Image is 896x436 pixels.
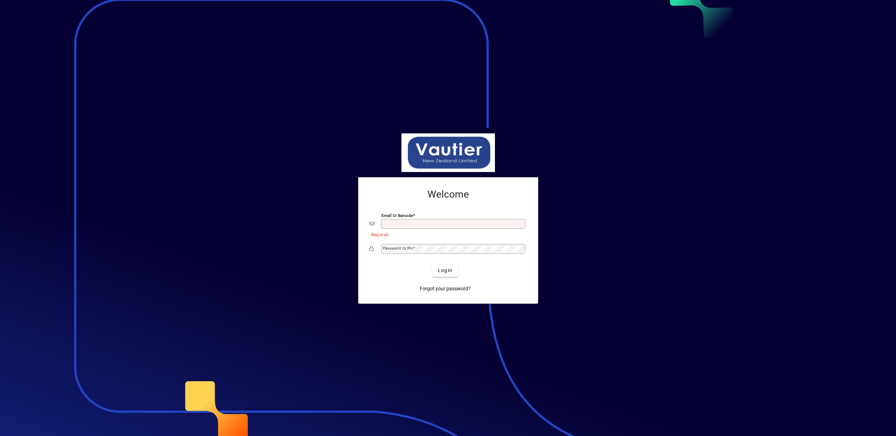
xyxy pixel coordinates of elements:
[438,267,452,274] span: Login
[371,231,521,238] mat-error: Required
[383,246,413,251] mat-label: Password or Pin
[420,285,471,292] span: Forgot your password?
[432,264,458,277] button: Login
[369,189,527,200] h2: Welcome
[417,283,473,295] a: Forgot your password?
[381,213,413,218] mat-label: Email or Barcode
